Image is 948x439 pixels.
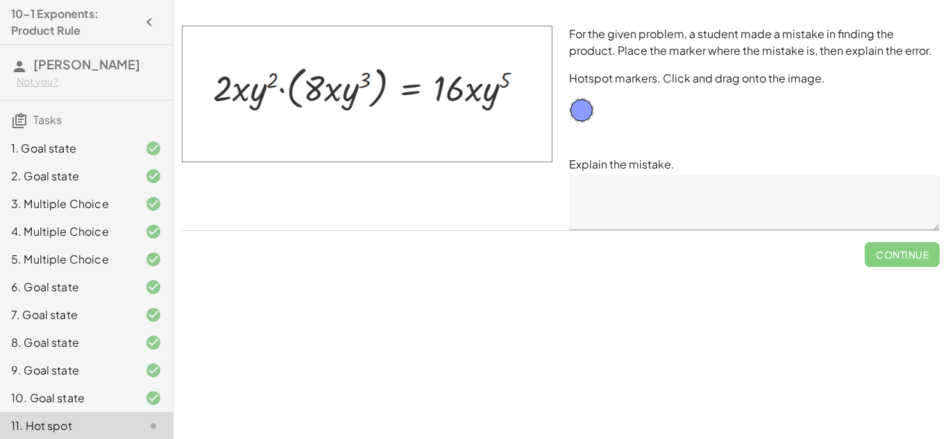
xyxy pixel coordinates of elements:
i: Task finished and correct. [145,223,162,240]
i: Task not started. [145,418,162,434]
i: Task finished and correct. [145,390,162,406]
div: 11. Hot spot [11,418,123,434]
div: 6. Goal state [11,279,123,295]
i: Task finished and correct. [145,279,162,295]
p: For the given problem, a student made a mistake in finding the product. Place the marker where th... [569,26,940,59]
div: 8. Goal state [11,334,123,351]
div: 2. Goal state [11,168,123,184]
i: Task finished and correct. [145,140,162,157]
i: Task finished and correct. [145,334,162,351]
div: 3. Multiple Choice [11,196,123,212]
i: Task finished and correct. [145,362,162,379]
p: Hotspot markers. Click and drag onto the image. [569,70,940,87]
div: Not you? [17,75,162,89]
i: Task finished and correct. [145,196,162,212]
div: 5. Multiple Choice [11,251,123,268]
span: [PERSON_NAME] [33,56,140,72]
div: 4. Multiple Choice [11,223,123,240]
i: Task finished and correct. [145,251,162,268]
div: 1. Goal state [11,140,123,157]
span: Tasks [33,112,62,127]
i: Task finished and correct. [145,307,162,323]
div: 10. Goal state [11,390,123,406]
img: b42f739e0bd79d23067a90d0ea4ccfd2288159baac1bcee117f9be6b6edde5c4.png [182,26,552,162]
h4: 10-1 Exponents: Product Rule [11,6,137,39]
div: 9. Goal state [11,362,123,379]
p: Explain the mistake. [569,156,940,173]
div: 7. Goal state [11,307,123,323]
i: Task finished and correct. [145,168,162,184]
